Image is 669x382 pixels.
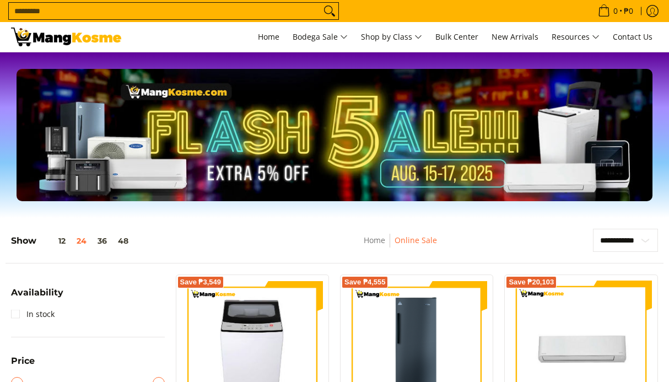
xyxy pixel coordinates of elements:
a: New Arrivals [486,22,544,52]
span: • [595,5,636,17]
span: Bulk Center [435,31,478,42]
button: 36 [92,236,112,245]
a: Contact Us [607,22,658,52]
span: New Arrivals [492,31,538,42]
span: Resources [552,30,600,44]
nav: Main Menu [132,22,658,52]
a: Bodega Sale [287,22,353,52]
span: 0 [612,7,619,15]
button: 12 [36,236,71,245]
nav: Breadcrumbs [292,234,509,259]
span: Shop by Class [361,30,422,44]
span: Save ₱20,103 [509,279,554,286]
span: Contact Us [613,31,652,42]
a: Bulk Center [430,22,484,52]
summary: Open [11,288,63,305]
span: Save ₱3,549 [180,279,222,286]
span: Save ₱4,555 [344,279,386,286]
span: Availability [11,288,63,297]
summary: Open [11,357,35,374]
span: Bodega Sale [293,30,348,44]
button: 48 [112,236,134,245]
a: Online Sale [395,235,437,245]
a: Home [252,22,285,52]
a: Resources [546,22,605,52]
img: BREAKING NEWS: Flash 5ale! August 15-17, 2025 l Mang Kosme [11,28,121,46]
span: Price [11,357,35,365]
span: Home [258,31,279,42]
h5: Show [11,235,134,246]
button: 24 [71,236,92,245]
a: In stock [11,305,55,323]
span: ₱0 [622,7,635,15]
button: Search [321,3,338,19]
a: Home [364,235,385,245]
a: Shop by Class [355,22,428,52]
